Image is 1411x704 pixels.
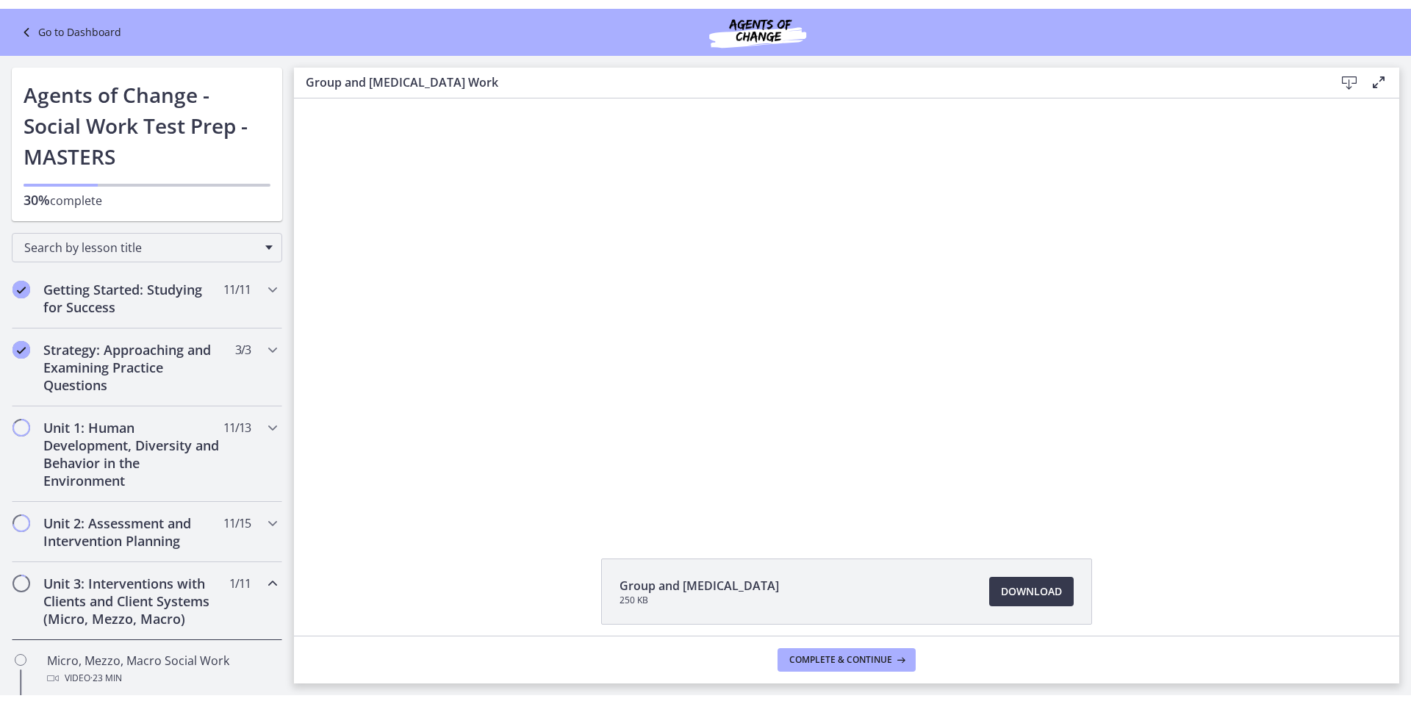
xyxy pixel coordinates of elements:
div: Micro, Mezzo, Macro Social Work [47,643,276,678]
div: Search by lesson title [12,224,282,254]
span: · 23 min [90,661,122,678]
div: Video [47,661,276,678]
h3: Group and [MEDICAL_DATA] Work [306,65,1311,82]
span: Complete & continue [789,645,892,657]
i: Completed [12,272,30,290]
img: Agents of Change Social Work Test Prep [669,6,846,41]
h2: Unit 1: Human Development, Diversity and Behavior in the Environment [43,410,223,481]
span: 11 / 13 [223,410,251,428]
h2: Getting Started: Studying for Success [43,272,223,307]
p: complete [24,182,270,201]
iframe: Video Lesson [294,90,1399,516]
h2: Strategy: Approaching and Examining Practice Questions [43,332,223,385]
a: Download [989,568,1074,597]
span: 11 / 11 [223,272,251,290]
span: 250 KB [620,586,779,597]
button: Complete & continue [778,639,916,663]
span: Search by lesson title [24,231,258,247]
span: 1 / 11 [229,566,251,583]
i: Completed [12,332,30,350]
h2: Unit 2: Assessment and Intervention Planning [43,506,223,541]
span: 30% [24,182,50,200]
a: Go to Dashboard [18,15,121,32]
h2: Unit 3: Interventions with Clients and Client Systems (Micro, Mezzo, Macro) [43,566,223,619]
span: Group and [MEDICAL_DATA] [620,568,779,586]
h1: Agents of Change - Social Work Test Prep - MASTERS [24,71,270,163]
span: Download [1001,574,1062,592]
span: 11 / 15 [223,506,251,523]
span: 3 / 3 [235,332,251,350]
